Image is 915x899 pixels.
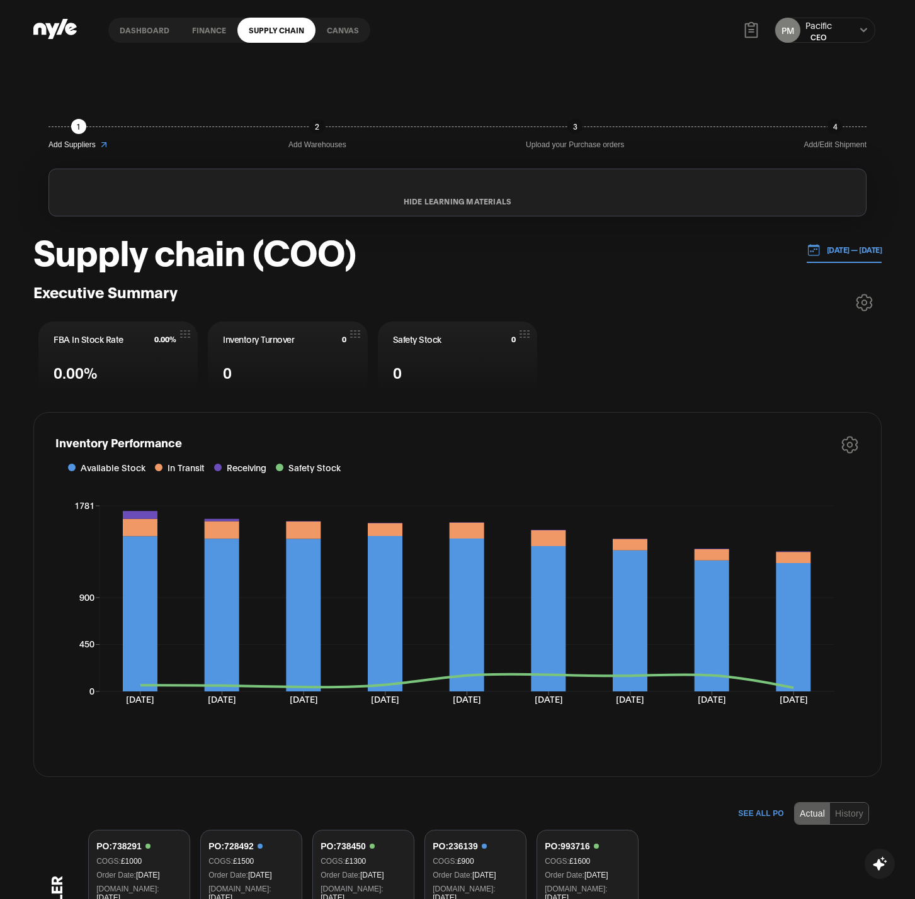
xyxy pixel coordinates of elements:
[545,840,630,852] button: PO:993716
[545,885,607,893] span: [DOMAIN_NAME]:
[807,243,821,257] img: 01.01.24 — 07.01.24
[545,871,630,879] div: [DATE]
[96,885,159,893] span: [DOMAIN_NAME]:
[321,885,383,893] span: [DOMAIN_NAME]:
[545,857,630,866] div: £ 1600
[321,857,345,866] span: COGS:
[321,871,360,879] span: Order Date:
[511,335,516,343] span: 0
[55,434,182,454] h1: Inventory Performance
[79,591,94,603] tspan: 900
[181,18,237,43] a: finance
[827,119,843,134] div: 4
[526,139,624,151] span: Upload your Purchase orders
[89,684,94,696] tspan: 0
[74,499,94,511] tspan: 1781
[81,461,145,474] span: Available Stock
[321,840,406,852] button: PO:738450
[208,840,263,852] div: PO: 728492
[321,871,406,879] div: [DATE]
[433,871,472,879] span: Order Date:
[830,803,868,824] button: History
[821,244,882,255] p: [DATE] — [DATE]
[393,361,402,383] span: 0
[48,139,96,151] span: Add Suppliers
[698,693,726,705] tspan: [DATE]
[208,840,294,852] button: PO:728492
[433,885,495,893] span: [DOMAIN_NAME]:
[453,693,481,705] tspan: [DATE]
[805,31,832,42] div: CEO
[378,321,537,394] button: Safety Stock00
[208,885,271,893] span: [DOMAIN_NAME]:
[288,139,346,151] span: Add Warehouses
[168,461,205,474] span: In Transit
[108,18,181,43] a: Dashboard
[342,335,346,343] span: 0
[433,857,457,866] span: COGS:
[223,333,294,345] span: Inventory Turnover
[321,840,375,852] div: PO: 738450
[96,871,182,879] div: [DATE]
[96,840,182,852] button: PO:738291
[96,871,136,879] span: Order Date:
[433,857,518,866] div: £ 900
[310,119,325,134] div: 2
[33,232,356,269] h1: Supply chain (COO)
[208,871,294,879] div: [DATE]
[738,809,784,818] span: See All PO
[535,693,563,705] tspan: [DATE]
[371,693,399,705] tspan: [DATE]
[227,461,266,474] span: Receiving
[208,321,367,394] button: Inventory Turnover00
[38,321,198,394] button: FBA In Stock Rate0.00%0.00%
[780,693,808,705] tspan: [DATE]
[616,693,644,705] tspan: [DATE]
[321,857,406,866] div: £ 1300
[807,237,882,263] button: [DATE] — [DATE]
[393,333,441,345] span: Safety Stock
[223,361,232,383] span: 0
[290,693,318,705] tspan: [DATE]
[54,333,123,345] span: FBA In Stock Rate
[96,857,182,866] div: £ 1000
[71,119,86,134] div: 1
[33,282,178,301] h3: Executive Summary
[49,197,866,206] button: HIDE LEARNING MATERIALS
[433,840,518,852] button: PO:236139
[208,871,248,879] span: Order Date:
[545,840,599,852] div: PO: 993716
[728,803,794,824] button: See All PO
[96,840,151,852] div: PO: 738291
[208,857,294,866] div: £ 1500
[545,871,584,879] span: Order Date:
[433,840,487,852] div: PO: 236139
[208,857,233,866] span: COGS:
[795,803,830,824] button: Actual
[208,693,236,705] tspan: [DATE]
[805,19,832,31] div: Pacific
[79,637,94,649] tspan: 450
[96,857,121,866] span: COGS:
[315,18,370,43] a: Canvas
[54,361,98,383] span: 0.00%
[126,693,154,705] tspan: [DATE]
[433,871,518,879] div: [DATE]
[545,857,569,866] span: COGS:
[804,139,867,151] span: Add/Edit Shipment
[567,119,583,134] div: 3
[805,19,832,42] button: PacificCEO
[237,18,315,43] a: Supply chain
[288,461,341,474] span: Safety Stock
[154,335,176,343] span: 0.00%
[775,18,800,43] button: PM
